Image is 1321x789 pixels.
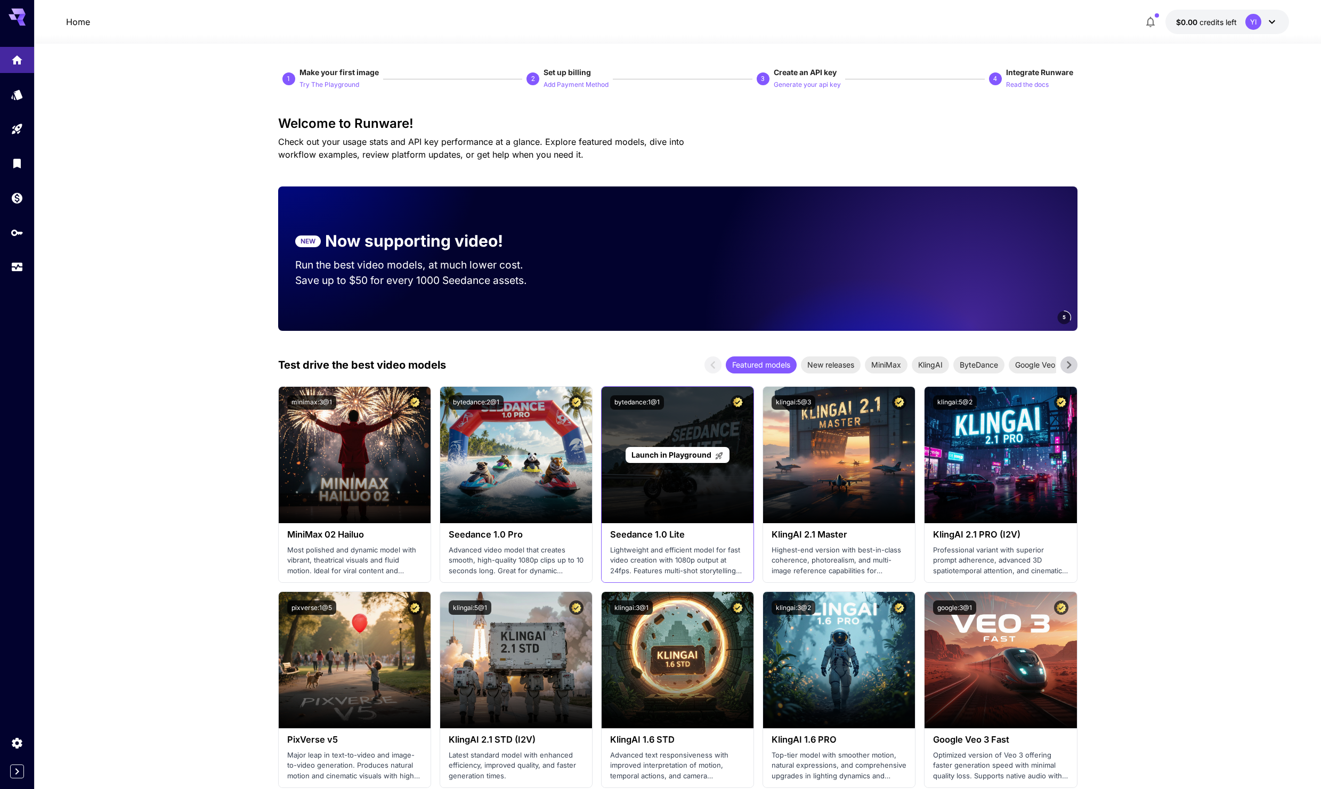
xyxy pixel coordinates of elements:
p: Save up to $50 for every 1000 Seedance assets. [295,273,544,288]
div: Settings [11,736,23,750]
p: 3 [761,74,765,84]
img: alt [763,592,915,728]
h3: MiniMax 02 Hailuo [287,530,422,540]
button: Read the docs [1006,78,1049,91]
button: $0.00YI [1165,10,1289,34]
span: ByteDance [953,359,1004,370]
span: Make your first image [299,68,379,77]
button: bytedance:2@1 [449,395,504,410]
button: Add Payment Method [544,78,609,91]
p: 1 [287,74,290,84]
h3: KlingAI 1.6 STD [610,735,745,745]
p: Most polished and dynamic model with vibrant, theatrical visuals and fluid motion. Ideal for vira... [287,545,422,576]
p: Generate your api key [774,80,841,90]
p: Professional variant with superior prompt adherence, advanced 3D spatiotemporal attention, and ci... [933,545,1068,576]
img: alt [279,592,431,728]
h3: Seedance 1.0 Lite [610,530,745,540]
button: Certified Model – Vetted for best performance and includes a commercial license. [731,395,745,410]
p: 2 [531,74,535,84]
p: 4 [993,74,997,84]
button: Certified Model – Vetted for best performance and includes a commercial license. [731,600,745,615]
img: alt [925,592,1076,728]
div: Wallet [11,191,23,205]
p: Lightweight and efficient model for fast video creation with 1080p output at 24fps. Features mult... [610,545,745,576]
button: klingai:3@2 [772,600,815,615]
button: bytedance:1@1 [610,395,664,410]
div: KlingAI [912,356,949,373]
button: klingai:3@1 [610,600,653,615]
div: $0.00 [1176,17,1237,28]
p: Try The Playground [299,80,359,90]
button: klingai:5@1 [449,600,491,615]
h3: KlingAI 1.6 PRO [772,735,906,745]
button: Certified Model – Vetted for best performance and includes a commercial license. [408,600,422,615]
span: KlingAI [912,359,949,370]
img: alt [602,592,753,728]
div: Home [11,50,23,63]
h3: Google Veo 3 Fast [933,735,1068,745]
img: alt [440,387,592,523]
button: klingai:5@2 [933,395,977,410]
button: Generate your api key [774,78,841,91]
p: Advanced video model that creates smooth, high-quality 1080p clips up to 10 seconds long. Great f... [449,545,583,576]
span: Check out your usage stats and API key performance at a glance. Explore featured models, dive int... [278,136,684,160]
button: Expand sidebar [10,764,24,778]
p: Run the best video models, at much lower cost. [295,257,544,273]
div: MiniMax [865,356,907,373]
button: Certified Model – Vetted for best performance and includes a commercial license. [892,600,906,615]
span: Integrate Runware [1006,68,1073,77]
button: Certified Model – Vetted for best performance and includes a commercial license. [1054,600,1068,615]
div: Playground [11,123,23,136]
button: klingai:5@3 [772,395,815,410]
div: Library [11,157,23,170]
span: Featured models [726,359,797,370]
p: NEW [301,237,315,246]
nav: breadcrumb [66,15,90,28]
span: Create an API key [774,68,837,77]
img: alt [279,387,431,523]
p: Advanced text responsiveness with improved interpretation of motion, temporal actions, and camera... [610,750,745,782]
span: MiniMax [865,359,907,370]
p: Read the docs [1006,80,1049,90]
button: Try The Playground [299,78,359,91]
span: Set up billing [544,68,591,77]
p: Top-tier model with smoother motion, natural expressions, and comprehensive upgrades in lighting ... [772,750,906,782]
div: New releases [801,356,861,373]
h3: KlingAI 2.1 PRO (I2V) [933,530,1068,540]
div: YI [1245,14,1261,30]
h3: Seedance 1.0 Pro [449,530,583,540]
p: Major leap in text-to-video and image-to-video generation. Produces natural motion and cinematic ... [287,750,422,782]
a: Launch in Playground [626,447,730,463]
p: Add Payment Method [544,80,609,90]
p: Optimized version of Veo 3 offering faster generation speed with minimal quality loss. Supports n... [933,750,1068,782]
h3: PixVerse v5 [287,735,422,745]
div: Usage [11,261,23,274]
h3: KlingAI 2.1 STD (I2V) [449,735,583,745]
button: Certified Model – Vetted for best performance and includes a commercial license. [892,395,906,410]
span: Google Veo [1009,359,1061,370]
button: Certified Model – Vetted for best performance and includes a commercial license. [569,600,583,615]
p: Now supporting video! [325,229,503,253]
img: alt [925,387,1076,523]
a: Home [66,15,90,28]
h3: KlingAI 2.1 Master [772,530,906,540]
p: Latest standard model with enhanced efficiency, improved quality, and faster generation times. [449,750,583,782]
h3: Welcome to Runware! [278,116,1077,131]
div: ByteDance [953,356,1004,373]
button: google:3@1 [933,600,976,615]
div: Featured models [726,356,797,373]
span: $0.00 [1176,18,1200,27]
span: 5 [1063,313,1066,321]
p: Test drive the best video models [278,357,446,373]
span: Launch in Playground [631,450,711,459]
button: Certified Model – Vetted for best performance and includes a commercial license. [569,395,583,410]
img: alt [440,592,592,728]
div: API Keys [11,226,23,239]
span: New releases [801,359,861,370]
span: credits left [1200,18,1237,27]
p: Highest-end version with best-in-class coherence, photorealism, and multi-image reference capabil... [772,545,906,576]
button: minimax:3@1 [287,395,336,410]
button: Certified Model – Vetted for best performance and includes a commercial license. [408,395,422,410]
